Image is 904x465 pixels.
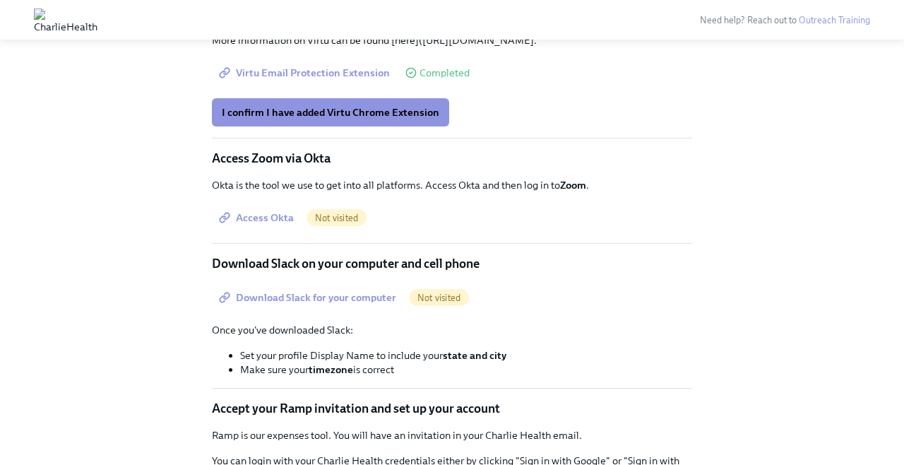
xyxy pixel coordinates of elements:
[222,105,439,119] span: I confirm I have added Virtu Chrome Extension
[409,293,469,303] span: Not visited
[212,428,692,442] p: Ramp is our expenses tool. You will have an invitation in your Charlie Health email.
[212,150,692,167] p: Access Zoom via Okta
[34,8,97,31] img: CharlieHealth
[222,290,396,305] span: Download Slack for your computer
[240,348,692,363] li: Set your profile Display Name to include your
[212,323,692,337] p: Once you've downloaded Slack:
[240,363,692,377] li: Make sure your is correct
[799,15,870,25] a: Outreach Training
[212,400,692,417] p: Accept your Ramp invitation and set up your account
[420,68,470,78] span: Completed
[222,211,294,225] span: Access Okta
[212,255,692,272] p: Download Slack on your computer and cell phone
[212,178,692,192] p: Okta is the tool we use to get into all platforms. Access Okta and then log in to .
[212,33,692,47] p: More information on Virtu can be found [here]([URL][DOMAIN_NAME].
[700,15,870,25] span: Need help? Reach out to
[212,283,406,312] a: Download Slack for your computer
[222,66,390,80] span: Virtu Email Protection Extension
[560,179,586,192] strong: Zoom
[212,98,449,126] button: I confirm I have added Virtu Chrome Extension
[309,363,353,376] strong: timezone
[212,59,400,87] a: Virtu Email Protection Extension
[307,213,367,223] span: Not visited
[443,349,506,362] strong: state and city
[212,204,304,232] a: Access Okta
